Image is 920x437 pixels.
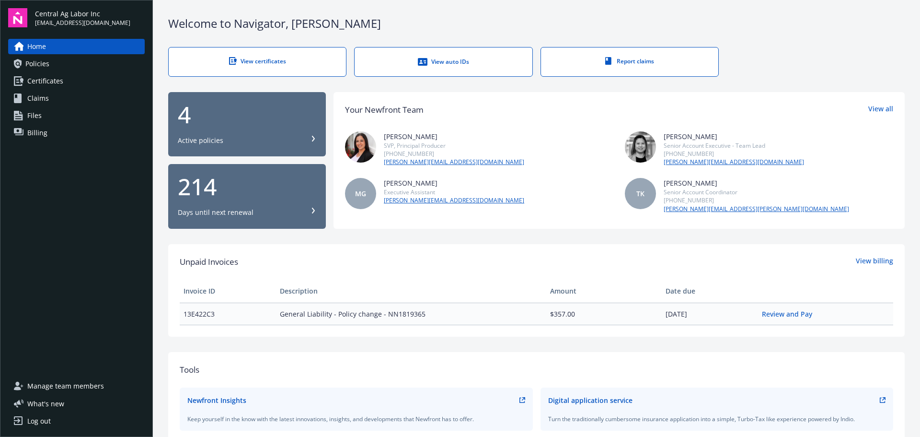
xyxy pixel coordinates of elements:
[384,188,524,196] div: Executive Assistant
[664,196,849,204] div: [PHONE_NUMBER]
[546,303,662,325] td: $357.00
[8,399,80,409] button: What's new
[546,280,662,303] th: Amount
[384,158,524,166] a: [PERSON_NAME][EMAIL_ADDRESS][DOMAIN_NAME]
[384,150,524,158] div: [PHONE_NUMBER]
[664,150,804,158] div: [PHONE_NUMBER]
[27,125,47,141] span: Billing
[856,256,893,268] a: View billing
[178,208,253,217] div: Days until next renewal
[35,9,130,19] span: Central Ag Labor Inc
[168,164,326,229] button: 214Days until next renewal
[27,73,63,89] span: Certificates
[345,104,424,116] div: Your Newfront Team
[27,378,104,394] span: Manage team members
[188,57,327,65] div: View certificates
[664,188,849,196] div: Senior Account Coordinator
[27,39,46,54] span: Home
[345,131,376,163] img: photo
[178,103,316,126] div: 4
[540,47,719,77] a: Report claims
[35,8,145,27] button: Central Ag Labor Inc[EMAIL_ADDRESS][DOMAIN_NAME]
[27,91,49,106] span: Claims
[8,378,145,394] a: Manage team members
[662,303,758,325] td: [DATE]
[168,92,326,157] button: 4Active policies
[180,364,893,376] div: Tools
[8,39,145,54] a: Home
[664,158,804,166] a: [PERSON_NAME][EMAIL_ADDRESS][DOMAIN_NAME]
[384,142,524,150] div: SVP, Principal Producer
[354,47,532,77] a: View auto IDs
[384,196,524,205] a: [PERSON_NAME][EMAIL_ADDRESS][DOMAIN_NAME]
[8,125,145,141] a: Billing
[27,108,42,123] span: Files
[8,91,145,106] a: Claims
[374,57,513,67] div: View auto IDs
[384,131,524,142] div: [PERSON_NAME]
[180,280,276,303] th: Invoice ID
[276,280,546,303] th: Description
[168,47,346,77] a: View certificates
[180,256,238,268] span: Unpaid Invoices
[664,131,804,142] div: [PERSON_NAME]
[384,178,524,188] div: [PERSON_NAME]
[280,309,542,319] span: General Liability - Policy change - NN1819365
[178,175,316,198] div: 214
[664,205,849,213] a: [PERSON_NAME][EMAIL_ADDRESS][PERSON_NAME][DOMAIN_NAME]
[35,19,130,27] span: [EMAIL_ADDRESS][DOMAIN_NAME]
[868,104,893,116] a: View all
[27,399,64,409] span: What ' s new
[355,189,366,199] span: MG
[178,136,223,145] div: Active policies
[8,8,27,27] img: navigator-logo.svg
[548,415,886,423] div: Turn the traditionally cumbersome insurance application into a simple, Turbo-Tax like experience ...
[168,15,905,32] div: Welcome to Navigator , [PERSON_NAME]
[625,131,656,163] img: photo
[662,280,758,303] th: Date due
[187,415,525,423] div: Keep yourself in the know with the latest innovations, insights, and developments that Newfront h...
[762,309,820,319] a: Review and Pay
[664,142,804,150] div: Senior Account Executive - Team Lead
[560,57,699,65] div: Report claims
[636,189,644,199] span: TK
[8,56,145,71] a: Policies
[8,108,145,123] a: Files
[8,73,145,89] a: Certificates
[25,56,49,71] span: Policies
[180,303,276,325] td: 13E422C3
[27,413,51,429] div: Log out
[548,395,632,405] div: Digital application service
[187,395,246,405] div: Newfront Insights
[664,178,849,188] div: [PERSON_NAME]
